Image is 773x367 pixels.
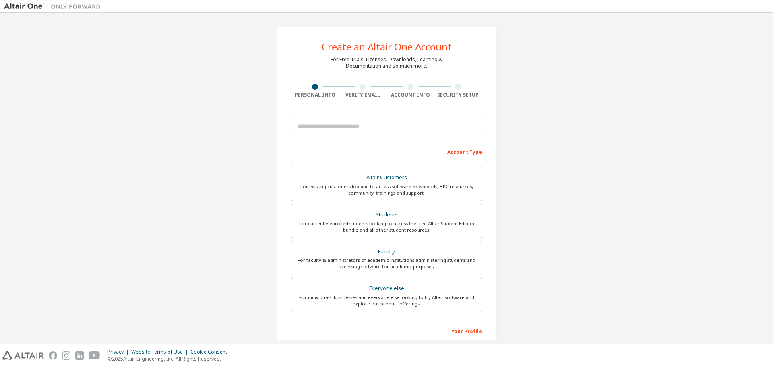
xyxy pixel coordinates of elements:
div: Personal Info [291,92,339,98]
img: instagram.svg [62,351,70,360]
div: Your Profile [291,324,482,337]
div: Altair Customers [296,172,477,183]
div: Website Terms of Use [131,349,190,355]
div: Create an Altair One Account [322,42,452,52]
div: Students [296,209,477,220]
div: For Free Trials, Licenses, Downloads, Learning & Documentation and so much more. [331,56,442,69]
div: Account Info [386,92,434,98]
img: linkedin.svg [75,351,84,360]
div: Faculty [296,246,477,257]
div: Privacy [107,349,131,355]
div: For existing customers looking to access software downloads, HPC resources, community, trainings ... [296,183,477,196]
p: © 2025 Altair Engineering, Inc. All Rights Reserved. [107,355,232,362]
div: Verify Email [339,92,387,98]
div: Account Type [291,145,482,158]
div: For currently enrolled students looking to access the free Altair Student Edition bundle and all ... [296,220,477,233]
div: For faculty & administrators of academic institutions administering students and accessing softwa... [296,257,477,270]
img: Altair One [4,2,105,10]
img: altair_logo.svg [2,351,44,360]
div: Security Setup [434,92,482,98]
img: youtube.svg [89,351,100,360]
div: For individuals, businesses and everyone else looking to try Altair software and explore our prod... [296,294,477,307]
div: Everyone else [296,283,477,294]
img: facebook.svg [49,351,57,360]
div: Cookie Consent [190,349,232,355]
